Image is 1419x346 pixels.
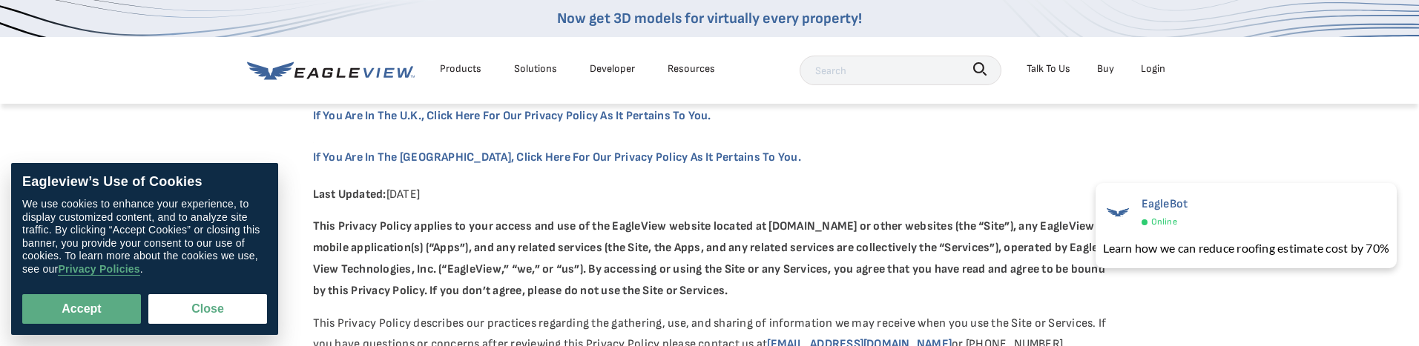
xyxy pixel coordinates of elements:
div: Solutions [514,59,557,78]
img: EagleBot [1103,197,1133,227]
input: Search [800,56,1001,85]
div: Login [1141,59,1165,78]
div: We use cookies to enhance your experience, to display customized content, and to analyze site tra... [22,198,267,276]
div: Eagleview’s Use of Cookies [22,174,267,190]
div: Resources [668,59,715,78]
a: Privacy Policies [58,263,139,276]
div: Products [440,59,481,78]
button: Accept [22,294,141,324]
span: Online [1151,214,1177,230]
p: [DATE] [313,184,1107,206]
a: Now get 3D models for virtually every property! [557,10,862,27]
a: Buy [1097,59,1114,78]
strong: This Privacy Policy applies to your access and use of the EagleView website located at [DOMAIN_NA... [313,219,1105,297]
a: If you are in the U.K., click here for our privacy policy as it pertains to you. [313,101,726,131]
a: If you are in the [GEOGRAPHIC_DATA], click here for our privacy policy as it pertains to you. [313,142,816,173]
a: Developer [590,59,635,78]
div: Talk To Us [1027,59,1070,78]
span: EagleBot [1142,197,1188,211]
strong: Last Updated: [313,187,386,202]
button: Close [148,294,267,324]
div: Learn how we can reduce roofing estimate cost by 70% [1103,239,1389,257]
